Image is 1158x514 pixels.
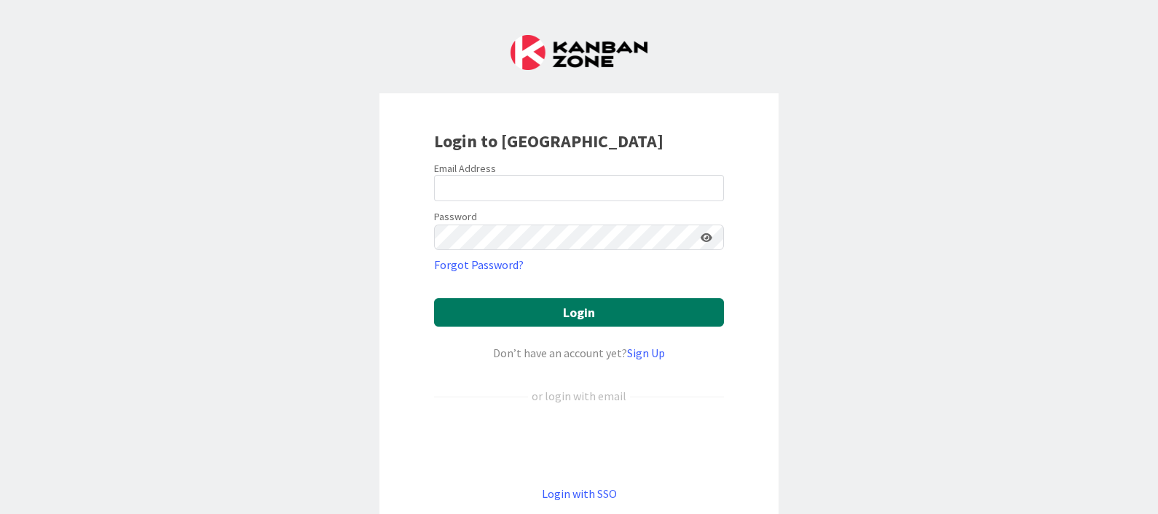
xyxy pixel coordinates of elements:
button: Login [434,298,724,327]
a: Forgot Password? [434,256,524,273]
iframe: Sign in with Google Button [427,429,731,461]
a: Sign Up [627,346,665,360]
label: Password [434,209,477,225]
div: or login with email [528,387,630,405]
label: Email Address [434,162,496,175]
img: Kanban Zone [511,35,647,70]
a: Login with SSO [542,486,617,501]
b: Login to [GEOGRAPHIC_DATA] [434,130,663,152]
div: Don’t have an account yet? [434,344,724,362]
